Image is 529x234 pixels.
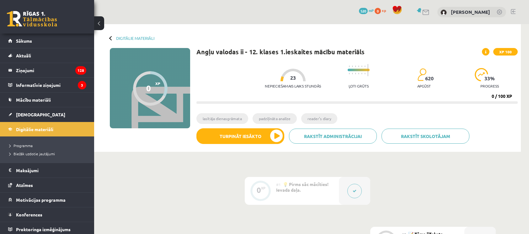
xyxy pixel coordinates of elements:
p: progress [480,84,499,88]
a: Rakstīt skolotājam [382,129,469,144]
img: icon-short-line-57e1e144782c952c97e751825c79c345078a6d821885a25fce030b3d8c18986b.svg [358,73,359,74]
legend: Maksājumi [16,163,86,178]
img: icon-short-line-57e1e144782c952c97e751825c79c345078a6d821885a25fce030b3d8c18986b.svg [355,66,356,67]
img: students-c634bb4e5e11cddfef0936a35e636f08e4e9abd3cc4e673bd6f9a4125e45ecb1.svg [417,68,426,81]
span: 0 [375,8,381,14]
legend: Informatīvie ziņojumi [16,78,86,92]
span: Proktoringa izmēģinājums [16,226,71,232]
img: icon-short-line-57e1e144782c952c97e751825c79c345078a6d821885a25fce030b3d8c18986b.svg [349,73,350,74]
span: Mācību materiāli [16,97,51,103]
span: 620 [425,76,434,81]
span: XP [155,81,160,86]
a: Rīgas 1. Tālmācības vidusskola [7,11,57,27]
a: Biežāk uzdotie jautājumi [9,151,88,157]
li: lasītāja dienasgrāmata [196,113,248,124]
h1: Angļu valodas ii - 12. klases 1.ieskaites mācību materiāls [196,48,365,56]
span: 33 % [484,76,495,81]
li: reader’s diary [301,113,337,124]
a: Rakstīt administrācijai [289,129,377,144]
img: icon-short-line-57e1e144782c952c97e751825c79c345078a6d821885a25fce030b3d8c18986b.svg [361,66,362,67]
a: Konferences [8,207,86,222]
a: Programma [9,143,88,148]
a: Motivācijas programma [8,193,86,207]
img: icon-short-line-57e1e144782c952c97e751825c79c345078a6d821885a25fce030b3d8c18986b.svg [358,66,359,67]
img: icon-short-line-57e1e144782c952c97e751825c79c345078a6d821885a25fce030b3d8c18986b.svg [352,66,353,67]
img: icon-short-line-57e1e144782c952c97e751825c79c345078a6d821885a25fce030b3d8c18986b.svg [355,73,356,74]
span: Konferences [16,212,42,217]
span: Programma [9,143,33,148]
a: Atzīmes [8,178,86,192]
span: Aktuāli [16,53,31,58]
a: Sākums [8,34,86,48]
a: Digitālie materiāli [116,36,154,40]
img: icon-short-line-57e1e144782c952c97e751825c79c345078a6d821885a25fce030b3d8c18986b.svg [352,73,353,74]
span: Atzīmes [16,182,33,188]
span: Sākums [16,38,32,44]
a: 0 xp [375,8,389,13]
a: Digitālie materiāli [8,122,86,136]
a: Informatīvie ziņojumi3 [8,78,86,92]
img: icon-short-line-57e1e144782c952c97e751825c79c345078a6d821885a25fce030b3d8c18986b.svg [361,73,362,74]
li: padziļināta analīze [253,113,297,124]
span: Biežāk uzdotie jautājumi [9,151,55,156]
p: Ļoti grūts [349,84,369,88]
span: 💡 Pirms sāc mācīties! Ievada daļa. [276,181,329,193]
a: Ziņojumi128 [8,63,86,77]
span: xp [382,8,386,13]
img: icon-progress-161ccf0a02000e728c5f80fcf4c31c7af3da0e1684b2b1d7c360e028c24a22f1.svg [475,68,488,81]
span: 23 [290,75,296,81]
a: Maksājumi [8,163,86,178]
span: mP [369,8,374,13]
div: 0 [146,83,151,93]
i: 3 [78,81,86,89]
img: Milāna Viktorija Berkevica [441,9,447,16]
span: #1 [276,182,281,187]
a: Aktuāli [8,48,86,63]
a: [DEMOGRAPHIC_DATA] [8,107,86,122]
a: Mācību materiāli [8,93,86,107]
span: [DEMOGRAPHIC_DATA] [16,112,65,117]
span: Digitālie materiāli [16,126,53,132]
a: [PERSON_NAME] [451,9,490,15]
img: icon-short-line-57e1e144782c952c97e751825c79c345078a6d821885a25fce030b3d8c18986b.svg [349,66,350,67]
p: apgūst [417,84,431,88]
div: XP [261,186,265,190]
span: Motivācijas programma [16,197,66,203]
button: Turpināt iesākto [196,128,284,144]
span: XP 100 [493,48,518,56]
i: 128 [75,66,86,75]
p: Nepieciešamais laiks stundās [265,84,321,88]
legend: Ziņojumi [16,63,86,77]
div: 0 [257,187,261,193]
span: 520 [359,8,368,14]
a: 520 mP [359,8,374,13]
